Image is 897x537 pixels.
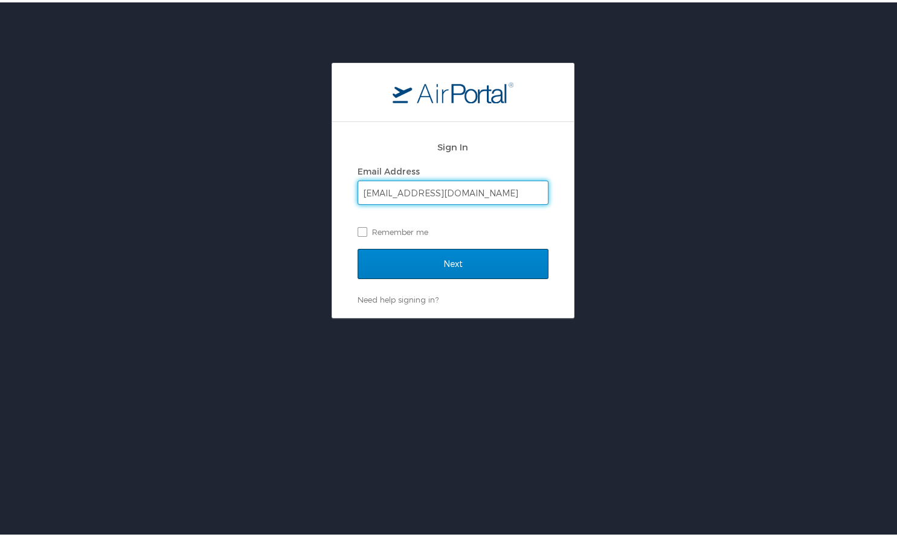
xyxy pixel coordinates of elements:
[358,138,548,152] h2: Sign In
[358,164,420,174] label: Email Address
[358,246,548,277] input: Next
[358,292,439,302] a: Need help signing in?
[393,79,513,101] img: logo
[358,220,548,239] label: Remember me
